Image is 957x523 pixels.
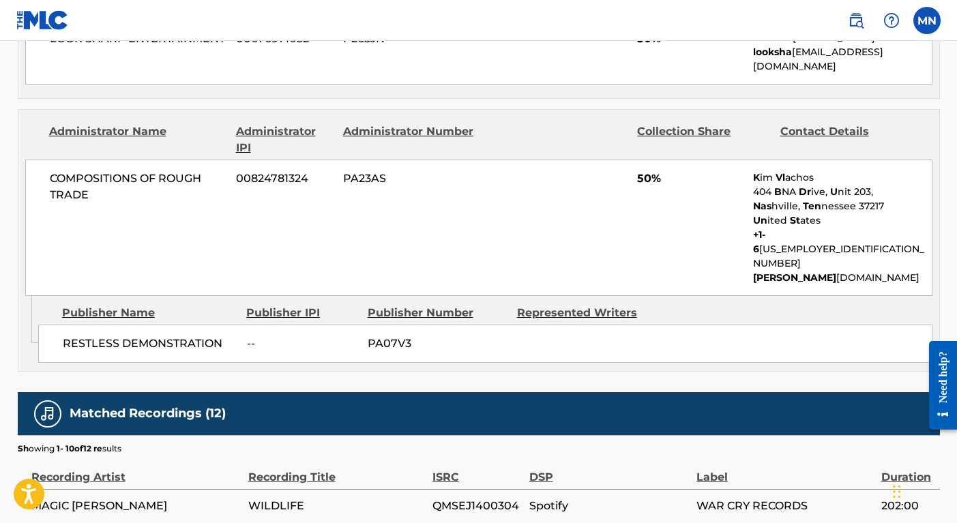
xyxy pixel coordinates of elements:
[799,185,827,198] span: ive,
[753,171,773,183] span: im
[31,498,241,514] span: MAGIC [PERSON_NAME]
[842,7,870,34] a: Public Search
[753,46,792,58] span: looksha
[753,200,771,212] span: Nas
[776,171,814,183] span: achos
[753,271,836,284] span: [PERSON_NAME]
[247,335,357,352] span: --
[529,498,690,514] span: Spotify
[368,305,507,321] div: Publisher Number
[881,498,933,514] span: 202:00
[236,170,333,187] span: 00824781324
[753,271,919,284] span: [DOMAIN_NAME]
[790,214,800,226] span: St
[790,214,821,226] span: ates
[18,443,121,455] p: 1 - 10 of 12
[774,185,782,198] span: B
[40,406,56,422] img: Matched Recordings
[753,214,767,226] span: Un
[696,498,874,514] span: WAR CRY RECORDS
[830,185,838,198] span: U
[893,471,901,512] div: Drag
[889,458,957,523] iframe: Chat Widget
[529,455,690,485] div: DSP
[913,7,941,34] div: User Menu
[343,170,475,187] span: PA23AS
[753,200,884,212] span: 37217
[637,123,769,156] div: Collection Share
[70,406,226,421] h5: Matched Recordings (12)
[343,123,475,156] div: Administrator Number
[93,443,121,453] span: sults
[18,443,29,453] span: Sh
[517,305,656,321] div: Represented Writers
[63,335,237,352] span: RESTLESS DEMONSTRATION
[236,123,333,156] div: Administrator IPI
[753,200,800,212] span: hville,
[753,46,883,72] span: [EMAIL_ADDRESS][DOMAIN_NAME]
[753,171,760,183] span: K
[848,12,864,29] img: search
[878,7,905,34] div: Help
[248,455,426,485] div: Recording Title
[248,498,426,514] span: WILDLIFE
[776,171,785,183] span: Vl
[18,443,55,453] span: owing
[50,170,226,203] span: COMPOSITIONS OF ROUGH TRADE
[883,12,900,29] img: help
[830,185,851,198] span: nit
[780,123,913,156] div: Contact Details
[696,455,874,485] div: Label
[432,455,522,485] div: ISRC
[753,228,765,255] span: +1-6
[62,305,236,321] div: Publisher Name
[919,330,957,440] iframe: Resource Center
[753,214,787,226] span: ited
[368,335,507,352] span: PA07V3
[803,200,856,212] span: nessee
[16,10,69,30] img: MLC Logo
[49,123,226,156] div: Administrator Name
[753,228,924,269] span: [US_EMPLOYER_IDENTIFICATION_NUMBER]
[881,455,933,485] div: Duration
[799,185,811,198] span: Dr
[774,185,796,198] span: NA
[93,443,102,453] span: re
[246,305,357,321] div: Publisher IPI
[432,498,522,514] span: QMSEJ1400304
[31,455,241,485] div: Recording Artist
[637,170,743,187] span: 50%
[803,200,821,212] span: Ten
[753,185,873,198] span: 404 203,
